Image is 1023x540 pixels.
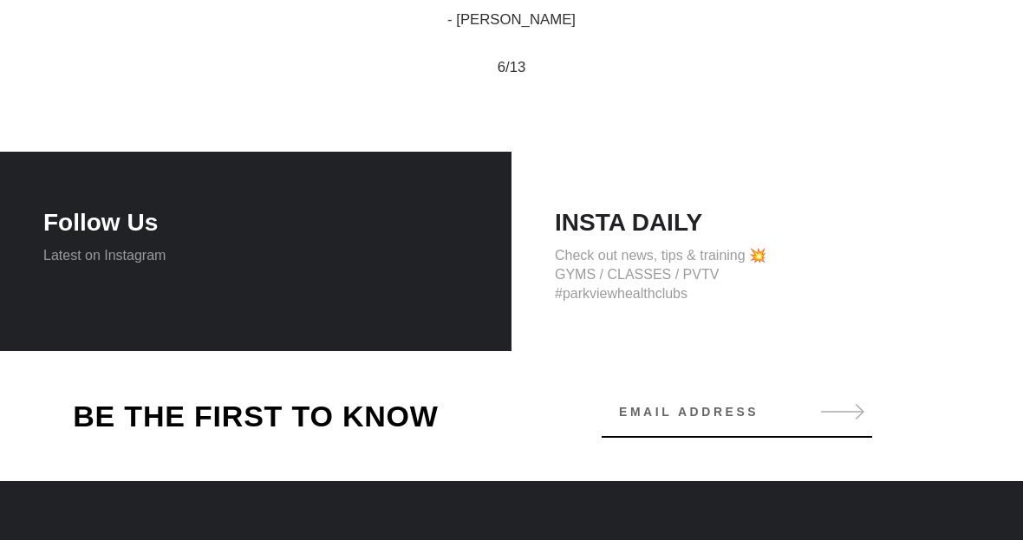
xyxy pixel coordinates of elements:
[555,208,980,237] h4: INSTA DAILY
[17,399,494,433] h2: BE THE FIRST TO KNOW
[61,56,962,78] p: 6/13
[555,246,980,303] p: Check out news, tips & training 💥 GYMS / CLASSES / PVTV #parkviewhealthclubs
[61,9,962,30] p: - [PERSON_NAME]
[602,394,872,429] input: Email address
[43,208,468,265] a: Follow Us Latest on Instagram
[43,208,468,237] h4: Follow Us
[43,246,468,265] p: Latest on Instagram
[555,208,980,303] a: INSTA DAILY Check out news, tips & training 💥GYMS / CLASSES / PVTV#parkviewhealthclubs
